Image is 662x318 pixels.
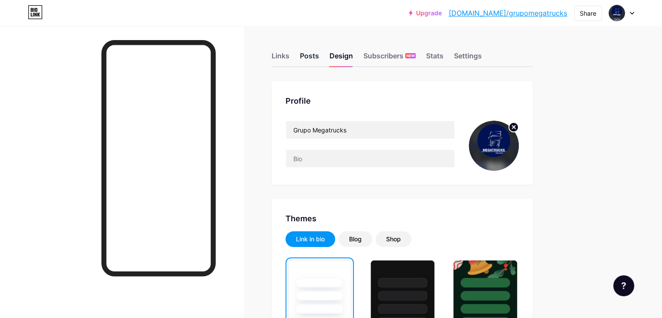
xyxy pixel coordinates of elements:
div: Settings [454,51,482,66]
img: grupomegatrucks [469,121,519,171]
div: Blog [349,235,362,244]
div: Themes [286,213,519,224]
div: Share [580,9,596,18]
div: Link in bio [296,235,325,244]
div: Stats [426,51,444,66]
div: Posts [300,51,319,66]
div: Links [272,51,289,66]
a: [DOMAIN_NAME]/grupomegatrucks [449,8,567,18]
input: Bio [286,150,454,167]
span: NEW [407,53,415,58]
div: Shop [386,235,401,244]
a: Upgrade [409,10,442,17]
div: Profile [286,95,519,107]
div: Design [329,51,353,66]
img: grupomegatrucks [608,5,625,21]
input: Name [286,121,454,139]
div: Subscribers [363,51,416,66]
